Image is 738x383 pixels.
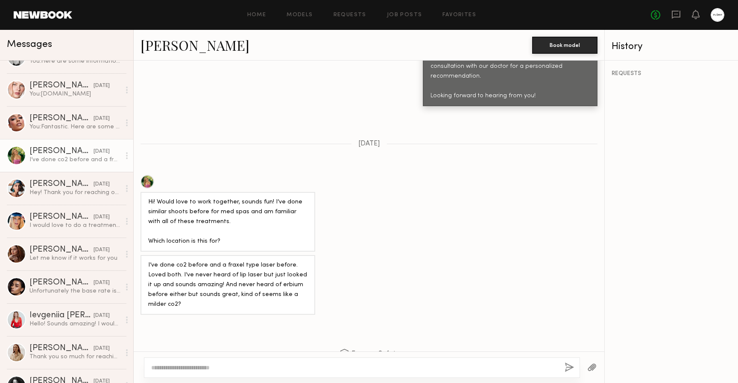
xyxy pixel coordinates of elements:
[29,81,94,90] div: [PERSON_NAME]
[442,12,476,18] a: Favorites
[94,180,110,189] div: [DATE]
[358,140,380,148] span: [DATE]
[29,353,120,361] div: Thank you so much for reaching out. I would love to be considered, this is the exact kind of cont...
[94,82,110,90] div: [DATE]
[29,57,120,65] div: You: Here are some information that may be helpful. Youre treatment and consultation will happen ...
[29,180,94,189] div: [PERSON_NAME]
[29,114,94,123] div: [PERSON_NAME]
[29,90,120,98] div: You: [DOMAIN_NAME]
[29,189,120,197] div: Hey! Thank you for reaching out ! I thought the base rate was 400-700? What would be the content ...
[94,345,110,353] div: [DATE]
[29,279,94,287] div: [PERSON_NAME]
[247,12,266,18] a: Home
[29,123,120,131] div: You: Fantastic. Here are some information that may be helpful. Youre treatment and consultation w...
[387,12,422,18] a: Job Posts
[94,115,110,123] div: [DATE]
[141,36,249,54] a: [PERSON_NAME]
[29,254,120,262] div: Let me know if it works for you
[7,40,52,49] span: Messages
[94,279,110,287] div: [DATE]
[532,37,597,54] button: Book model
[532,41,597,48] a: Book model
[612,71,731,77] div: REQUESTS
[29,213,94,221] div: [PERSON_NAME]
[29,147,94,156] div: [PERSON_NAME]
[29,320,120,328] div: Hello! Sounds amazing! I would love to book my appointment, please let me know your availability ...
[148,197,307,247] div: Hi! Would love to work together, sounds fun! I’ve done similar shoots before for med spas and am ...
[29,287,120,295] div: Unfortunately the base rate is too low
[287,12,313,18] a: Models
[29,311,94,320] div: Ievgeniia [PERSON_NAME]
[94,213,110,221] div: [DATE]
[94,246,110,254] div: [DATE]
[334,12,366,18] a: Requests
[94,148,110,156] div: [DATE]
[612,42,731,52] div: History
[29,221,120,229] div: I would love to do a treatment with the most efficiency for collagen stimulation, fine lines/wrin...
[29,344,94,353] div: [PERSON_NAME]
[29,246,94,254] div: [PERSON_NAME]
[94,312,110,320] div: [DATE]
[340,349,399,360] span: For your Safety
[148,261,307,310] div: I’ve done co2 before and a fraxel type laser before. Loved both. I’ve never heard of lip laser bu...
[29,156,120,164] div: I’ve done co2 before and a fraxel type laser before. Loved both. I’ve never heard of lip laser bu...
